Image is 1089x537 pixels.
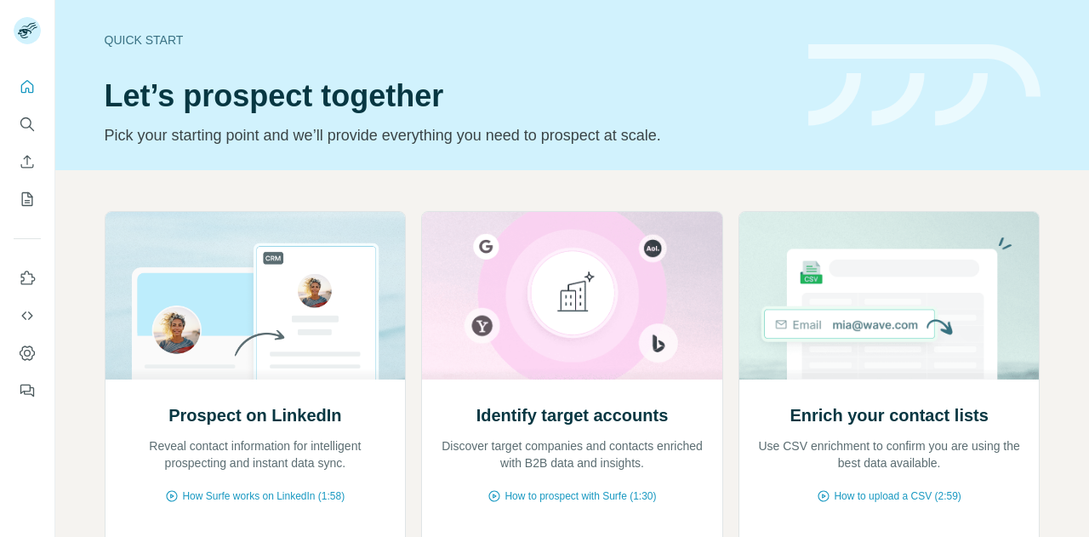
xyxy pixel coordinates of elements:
[14,109,41,140] button: Search
[834,488,961,504] span: How to upload a CSV (2:59)
[105,79,788,113] h1: Let’s prospect together
[14,184,41,214] button: My lists
[738,212,1041,380] img: Enrich your contact lists
[14,300,41,331] button: Use Surfe API
[421,212,723,380] img: Identify target accounts
[14,71,41,102] button: Quick start
[14,338,41,368] button: Dashboard
[505,488,656,504] span: How to prospect with Surfe (1:30)
[168,403,341,427] h2: Prospect on LinkedIn
[439,437,705,471] p: Discover target companies and contacts enriched with B2B data and insights.
[105,31,788,49] div: Quick start
[14,263,41,294] button: Use Surfe on LinkedIn
[105,212,407,380] img: Prospect on LinkedIn
[476,403,669,427] h2: Identify target accounts
[756,437,1023,471] p: Use CSV enrichment to confirm you are using the best data available.
[790,403,988,427] h2: Enrich your contact lists
[123,437,389,471] p: Reveal contact information for intelligent prospecting and instant data sync.
[182,488,345,504] span: How Surfe works on LinkedIn (1:58)
[808,44,1041,127] img: banner
[14,146,41,177] button: Enrich CSV
[105,123,788,147] p: Pick your starting point and we’ll provide everything you need to prospect at scale.
[14,375,41,406] button: Feedback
